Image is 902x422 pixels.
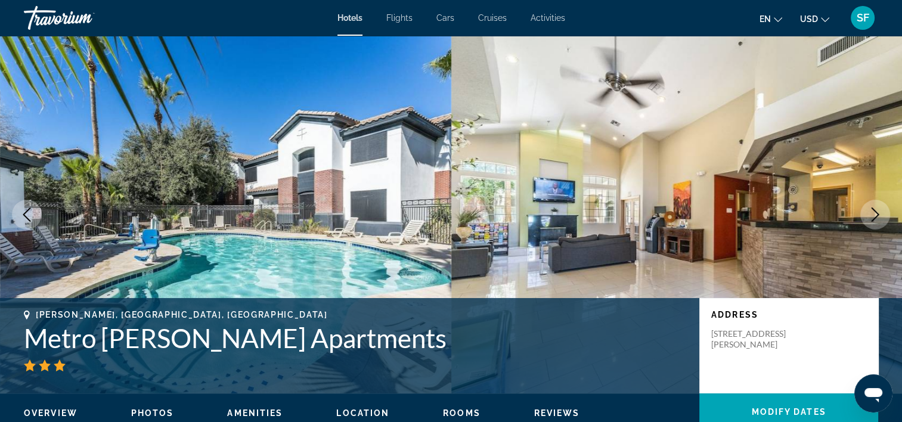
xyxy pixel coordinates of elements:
button: Rooms [443,408,481,418]
span: en [760,14,771,24]
button: Previous image [12,200,42,229]
a: Flights [386,13,413,23]
span: Modify Dates [751,407,826,417]
button: Location [336,408,389,418]
a: Hotels [337,13,362,23]
a: Cruises [478,13,507,23]
a: Cars [436,13,454,23]
button: Change language [760,10,782,27]
span: SF [857,12,869,24]
a: Activities [531,13,565,23]
button: Change currency [800,10,829,27]
button: Amenities [227,408,283,418]
button: Next image [860,200,890,229]
span: USD [800,14,818,24]
h1: Metro [PERSON_NAME] Apartments [24,322,687,353]
p: Address [711,310,866,319]
span: [PERSON_NAME], [GEOGRAPHIC_DATA], [GEOGRAPHIC_DATA] [36,310,328,319]
button: Photos [131,408,174,418]
iframe: Button to launch messaging window [854,374,892,412]
button: User Menu [847,5,878,30]
p: [STREET_ADDRESS][PERSON_NAME] [711,328,807,350]
button: Reviews [534,408,580,418]
a: Travorium [24,2,143,33]
button: Overview [24,408,78,418]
